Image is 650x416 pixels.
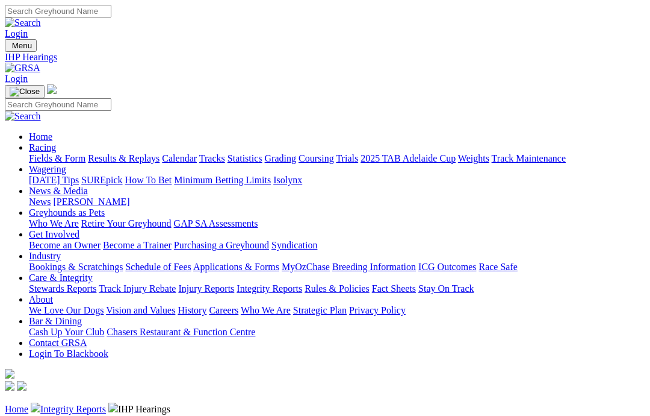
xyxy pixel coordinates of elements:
a: ICG Outcomes [418,262,476,272]
a: GAP SA Assessments [174,218,258,228]
a: Injury Reports [178,283,234,294]
a: Calendar [162,153,197,163]
input: Search [5,98,111,111]
a: Privacy Policy [349,305,406,315]
a: Become an Owner [29,240,101,250]
a: Weights [458,153,489,163]
a: Isolynx [273,175,302,185]
a: We Love Our Dogs [29,305,104,315]
a: Home [5,404,28,414]
a: Schedule of Fees [125,262,191,272]
a: [PERSON_NAME] [53,197,129,207]
a: Login [5,74,28,84]
a: Become a Trainer [103,240,172,250]
a: Statistics [227,153,262,163]
a: Integrity Reports [237,283,302,294]
a: Racing [29,142,56,153]
a: About [29,294,53,304]
a: Greyhounds as Pets [29,207,105,218]
img: Close [10,87,40,96]
a: Coursing [299,153,334,163]
a: Stewards Reports [29,283,96,294]
img: GRSA [5,63,40,74]
div: Industry [29,262,645,273]
a: Fact Sheets [372,283,416,294]
a: Results & Replays [88,153,159,163]
a: Race Safe [478,262,517,272]
a: Get Involved [29,229,79,239]
a: Wagering [29,164,66,174]
div: News & Media [29,197,645,207]
a: Retire Your Greyhound [81,218,172,228]
a: Trials [336,153,358,163]
a: [DATE] Tips [29,175,79,185]
div: Get Involved [29,240,645,251]
a: Rules & Policies [305,283,370,294]
a: Fields & Form [29,153,85,163]
a: Careers [209,305,238,315]
a: How To Bet [125,175,172,185]
img: chevron-right.svg [31,403,40,412]
a: Track Injury Rebate [99,283,176,294]
a: Track Maintenance [492,153,566,163]
img: twitter.svg [17,381,26,391]
a: Home [29,131,52,142]
button: Toggle navigation [5,85,45,98]
a: Applications & Forms [193,262,279,272]
a: IHP Hearings [5,52,645,63]
img: logo-grsa-white.png [5,369,14,379]
a: Chasers Restaurant & Function Centre [107,327,255,337]
a: Contact GRSA [29,338,87,348]
img: Search [5,111,41,122]
a: Purchasing a Greyhound [174,240,269,250]
a: Cash Up Your Club [29,327,104,337]
a: MyOzChase [282,262,330,272]
a: Tracks [199,153,225,163]
a: Bar & Dining [29,316,82,326]
div: Bar & Dining [29,327,645,338]
a: Integrity Reports [40,404,106,414]
button: Toggle navigation [5,39,37,52]
a: Stay On Track [418,283,474,294]
a: Care & Integrity [29,273,93,283]
a: News & Media [29,186,88,196]
a: Strategic Plan [293,305,347,315]
a: Bookings & Scratchings [29,262,123,272]
input: Search [5,5,111,17]
a: Vision and Values [106,305,175,315]
div: About [29,305,645,316]
img: chevron-right.svg [108,403,118,412]
div: Racing [29,153,645,164]
a: History [178,305,206,315]
a: Grading [265,153,296,163]
a: Syndication [271,240,317,250]
a: Industry [29,251,61,261]
a: Minimum Betting Limits [174,175,271,185]
img: Search [5,17,41,28]
a: Who We Are [29,218,79,228]
a: SUREpick [81,175,122,185]
a: Breeding Information [332,262,416,272]
a: Who We Are [241,305,291,315]
a: Login To Blackbook [29,348,108,359]
div: Care & Integrity [29,283,645,294]
span: Menu [12,41,32,50]
div: Wagering [29,175,645,186]
img: logo-grsa-white.png [47,84,57,94]
img: facebook.svg [5,381,14,391]
div: Greyhounds as Pets [29,218,645,229]
a: News [29,197,51,207]
p: IHP Hearings [5,403,645,415]
a: Login [5,28,28,39]
a: 2025 TAB Adelaide Cup [361,153,456,163]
